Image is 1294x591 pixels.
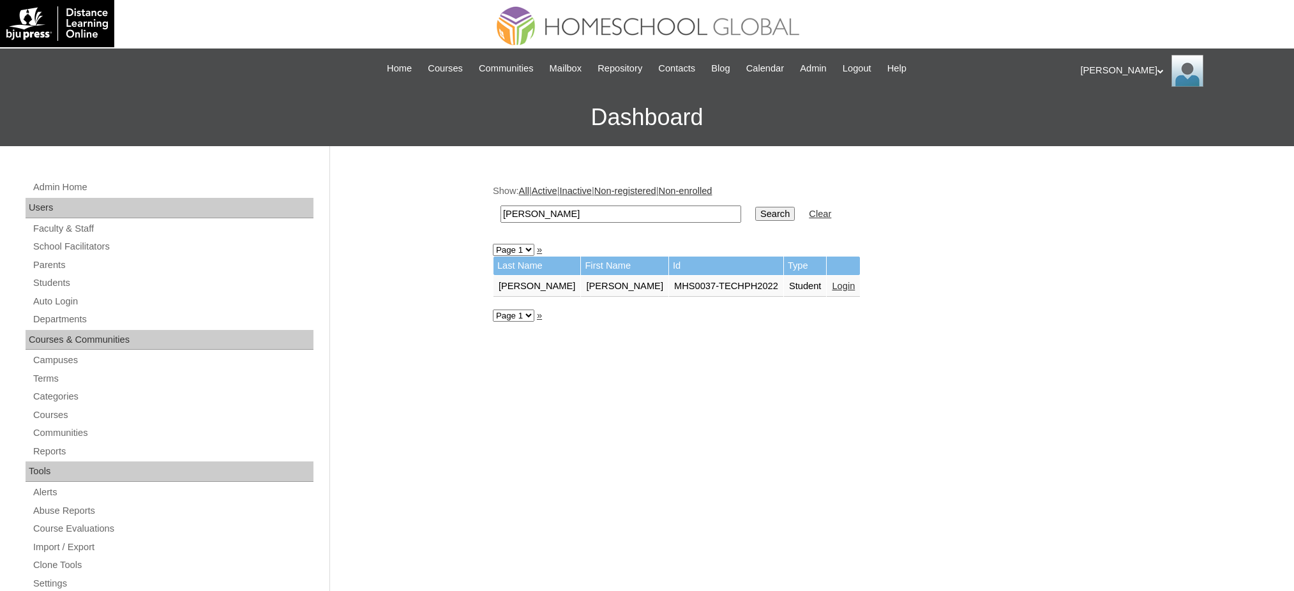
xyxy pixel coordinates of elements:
[537,310,542,320] a: »
[705,61,736,76] a: Blog
[800,61,827,76] span: Admin
[6,89,1288,146] h3: Dashboard
[591,61,649,76] a: Repository
[598,61,642,76] span: Repository
[32,407,313,423] a: Courses
[887,61,907,76] span: Help
[740,61,790,76] a: Calendar
[658,61,695,76] span: Contacts
[784,276,827,297] td: Student
[32,557,313,573] a: Clone Tools
[809,209,831,219] a: Clear
[537,244,542,255] a: »
[659,186,712,196] a: Non-enrolled
[794,61,833,76] a: Admin
[559,186,592,196] a: Inactive
[380,61,418,76] a: Home
[32,389,313,405] a: Categories
[472,61,540,76] a: Communities
[32,257,313,273] a: Parents
[519,186,529,196] a: All
[843,61,871,76] span: Logout
[652,61,702,76] a: Contacts
[32,371,313,387] a: Terms
[543,61,589,76] a: Mailbox
[421,61,469,76] a: Courses
[493,257,581,275] td: Last Name
[1171,55,1203,87] img: Ariane Ebuen
[32,521,313,537] a: Course Evaluations
[32,311,313,327] a: Departments
[32,352,313,368] a: Campuses
[493,184,1125,230] div: Show: | | | |
[581,257,668,275] td: First Name
[594,186,656,196] a: Non-registered
[32,275,313,291] a: Students
[387,61,412,76] span: Home
[6,6,108,41] img: logo-white.png
[500,206,741,223] input: Search
[32,444,313,460] a: Reports
[32,484,313,500] a: Alerts
[711,61,730,76] span: Blog
[881,61,913,76] a: Help
[479,61,534,76] span: Communities
[669,276,783,297] td: MHS0037-TECHPH2022
[26,461,313,482] div: Tools
[32,503,313,519] a: Abuse Reports
[1081,55,1282,87] div: [PERSON_NAME]
[32,239,313,255] a: School Facilitators
[746,61,784,76] span: Calendar
[755,207,795,221] input: Search
[532,186,557,196] a: Active
[493,276,581,297] td: [PERSON_NAME]
[32,425,313,441] a: Communities
[784,257,827,275] td: Type
[32,179,313,195] a: Admin Home
[26,330,313,350] div: Courses & Communities
[26,198,313,218] div: Users
[428,61,463,76] span: Courses
[669,257,783,275] td: Id
[581,276,668,297] td: [PERSON_NAME]
[832,281,855,291] a: Login
[32,294,313,310] a: Auto Login
[550,61,582,76] span: Mailbox
[32,539,313,555] a: Import / Export
[32,221,313,237] a: Faculty & Staff
[836,61,878,76] a: Logout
